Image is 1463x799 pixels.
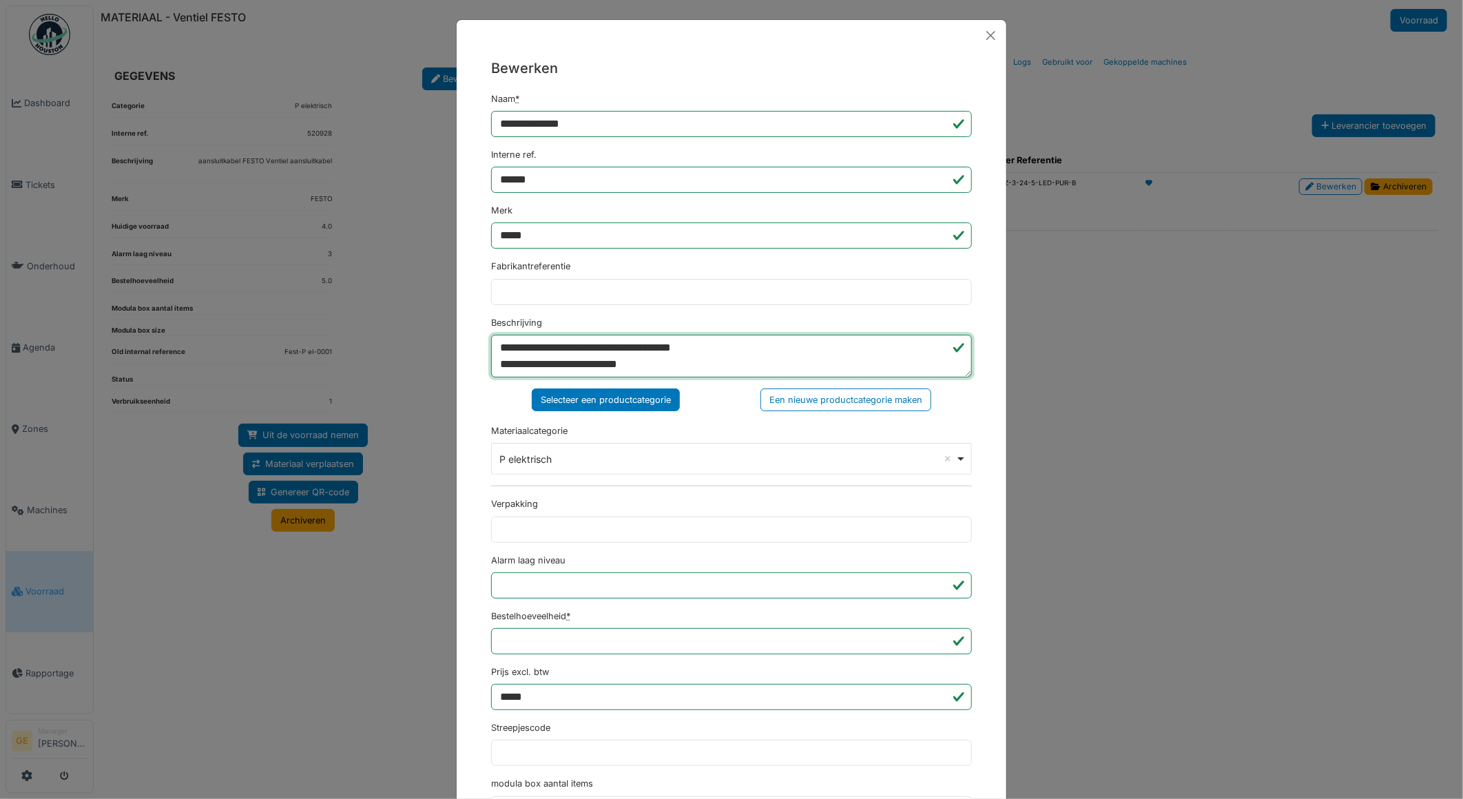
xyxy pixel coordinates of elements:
abbr: Verplicht [566,611,570,621]
label: Streepjescode [491,721,550,734]
h5: Bewerken [491,58,972,79]
label: Bestelhoeveelheid [491,610,570,623]
abbr: Verplicht [515,94,519,104]
label: modula box aantal items [491,777,593,790]
label: Verpakking [491,497,538,510]
div: P elektrisch [500,452,955,466]
label: Beschrijving [491,316,542,329]
label: Prijs excl. btw [491,665,549,678]
label: Naam [491,92,519,105]
div: Een nieuwe productcategorie maken [760,388,931,411]
label: Materiaalcategorie [491,424,568,437]
div: Selecteer een productcategorie [532,388,680,411]
label: Fabrikantreferentie [491,260,570,273]
button: Remove item: '832' [941,452,955,466]
label: Interne ref. [491,148,537,161]
button: Close [981,25,1001,45]
label: Merk [491,204,512,217]
label: Alarm laag niveau [491,554,566,567]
